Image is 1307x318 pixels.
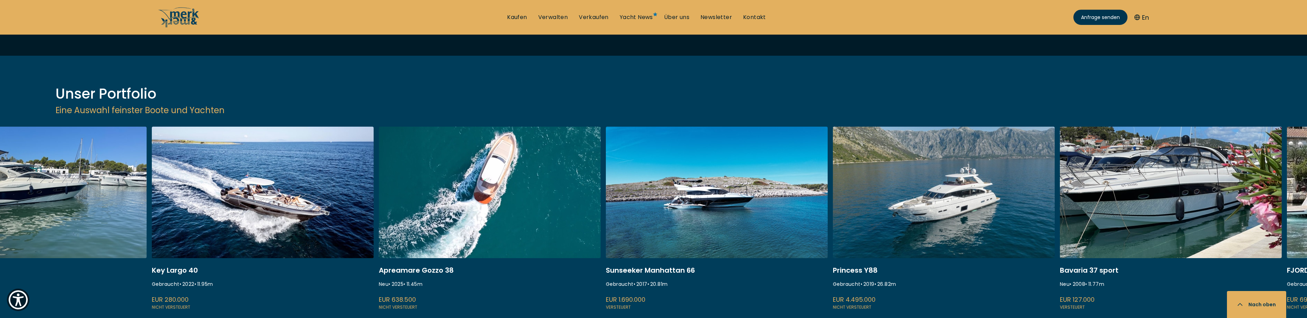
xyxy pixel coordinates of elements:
button: Show Accessibility Preferences [7,289,29,311]
button: En [1134,13,1149,22]
a: Über uns [664,13,689,21]
a: Kaufen [507,13,527,21]
a: Yacht News [620,13,653,21]
a: Verwalten [538,13,568,21]
button: Nach oben [1227,291,1286,318]
a: Verkaufen [579,13,609,21]
a: Kontakt [743,13,766,21]
a: Newsletter [700,13,732,21]
a: Anfrage senden [1073,10,1127,25]
span: Anfrage senden [1081,14,1120,21]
